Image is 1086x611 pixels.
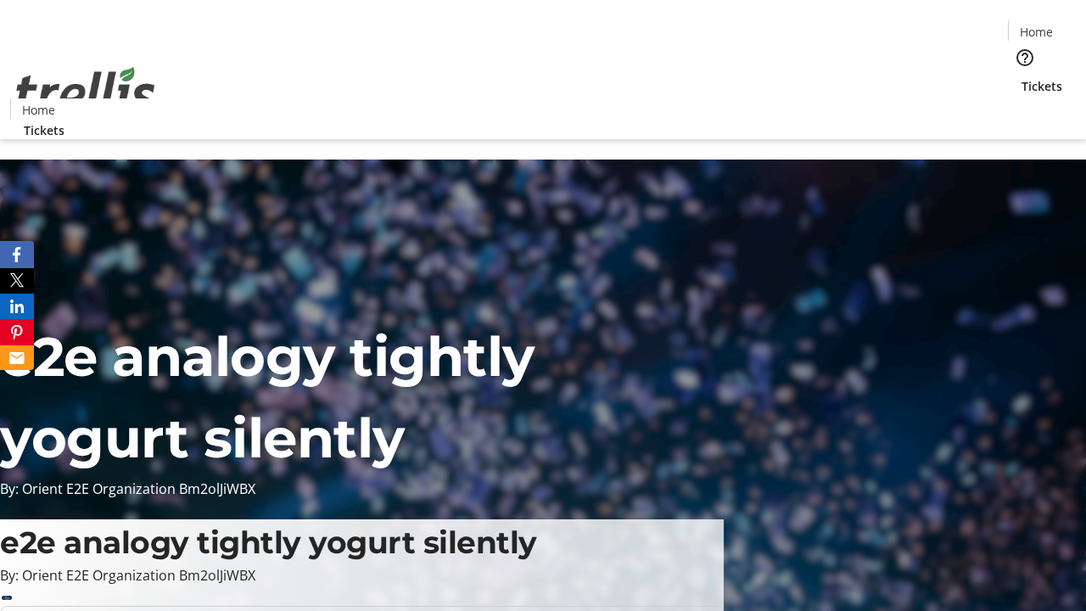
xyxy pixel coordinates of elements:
span: Home [1020,23,1053,41]
a: Home [11,101,65,119]
a: Tickets [10,121,78,139]
img: Orient E2E Organization Bm2olJiWBX's Logo [10,48,161,133]
button: Cart [1008,95,1042,129]
span: Home [22,101,55,119]
a: Tickets [1008,77,1076,95]
a: Home [1009,23,1063,41]
button: Help [1008,41,1042,75]
span: Tickets [24,121,64,139]
span: Tickets [1022,77,1062,95]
